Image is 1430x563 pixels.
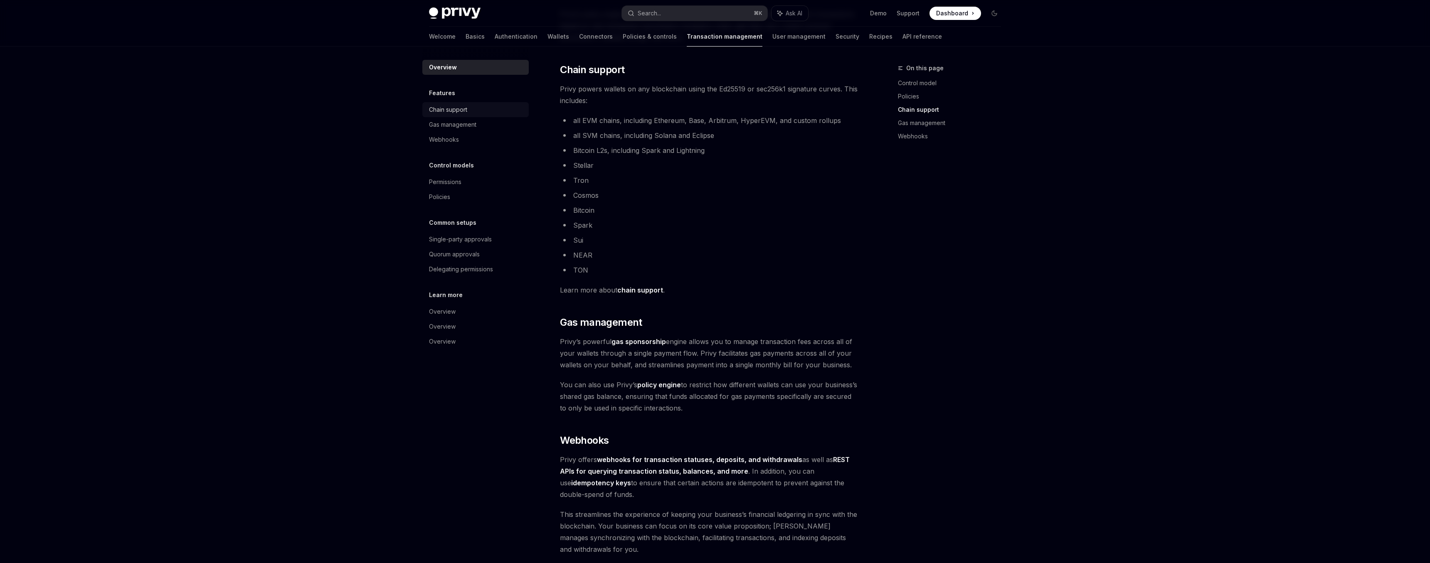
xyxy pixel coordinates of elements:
[560,219,860,231] li: Spark
[560,316,642,329] span: Gas management
[772,6,808,21] button: Ask AI
[571,479,631,487] strong: idempotency keys
[466,27,485,47] a: Basics
[560,189,860,201] li: Cosmos
[687,27,762,47] a: Transaction management
[429,105,467,115] div: Chain support
[836,27,859,47] a: Security
[422,102,529,117] a: Chain support
[429,218,476,228] h5: Common setups
[611,337,666,346] strong: gas sponsorship
[422,175,529,189] a: Permissions
[547,27,569,47] a: Wallets
[429,322,456,332] div: Overview
[429,135,459,145] div: Webhooks
[429,290,463,300] h5: Learn more
[622,6,767,21] button: Search...⌘K
[422,304,529,319] a: Overview
[422,247,529,262] a: Quorum approvals
[429,234,492,244] div: Single-party approvals
[422,232,529,247] a: Single-party approvals
[560,249,860,261] li: NEAR
[902,27,942,47] a: API reference
[429,160,474,170] h5: Control models
[929,7,981,20] a: Dashboard
[579,27,613,47] a: Connectors
[638,8,661,18] div: Search...
[429,192,450,202] div: Policies
[597,455,802,464] strong: webhooks for transaction statuses, deposits, and withdrawals
[898,103,1008,116] a: Chain support
[560,379,860,414] span: You can also use Privy’s to restrict how different wallets can use your business’s shared gas bal...
[560,175,860,186] li: Tron
[422,334,529,349] a: Overview
[560,204,860,216] li: Bitcoin
[422,319,529,334] a: Overview
[422,189,529,204] a: Policies
[429,88,455,98] h5: Features
[429,307,456,317] div: Overview
[429,249,480,259] div: Quorum approvals
[898,90,1008,103] a: Policies
[429,27,456,47] a: Welcome
[637,381,681,389] strong: policy engine
[869,27,893,47] a: Recipes
[560,284,860,296] span: Learn more about .
[429,337,456,347] div: Overview
[623,27,677,47] a: Policies & controls
[495,27,537,47] a: Authentication
[897,9,920,17] a: Support
[422,117,529,132] a: Gas management
[560,434,609,447] span: Webhooks
[898,130,1008,143] a: Webhooks
[429,120,476,130] div: Gas management
[560,454,860,500] span: Privy offers as well as . In addition, you can use to ensure that certain actions are idempotent ...
[898,76,1008,90] a: Control model
[422,262,529,277] a: Delegating permissions
[429,62,457,72] div: Overview
[786,9,802,17] span: Ask AI
[560,336,860,371] span: Privy’s powerful engine allows you to manage transaction fees across all of your wallets through ...
[560,83,860,106] span: Privy powers wallets on any blockchain using the Ed25519 or sec256k1 signature curves. This inclu...
[560,145,860,156] li: Bitcoin L2s, including Spark and Lightning
[560,509,860,555] span: This streamlines the experience of keeping your business’s financial ledgering in sync with the b...
[772,27,826,47] a: User management
[936,9,968,17] span: Dashboard
[560,63,624,76] span: Chain support
[898,116,1008,130] a: Gas management
[560,160,860,171] li: Stellar
[429,264,493,274] div: Delegating permissions
[560,130,860,141] li: all SVM chains, including Solana and Eclipse
[560,264,860,276] li: TON
[422,132,529,147] a: Webhooks
[906,63,944,73] span: On this page
[754,10,762,17] span: ⌘ K
[429,7,481,19] img: dark logo
[988,7,1001,20] button: Toggle dark mode
[560,234,860,246] li: Sui
[617,286,663,295] a: chain support
[422,60,529,75] a: Overview
[870,9,887,17] a: Demo
[429,177,461,187] div: Permissions
[560,115,860,126] li: all EVM chains, including Ethereum, Base, Arbitrum, HyperEVM, and custom rollups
